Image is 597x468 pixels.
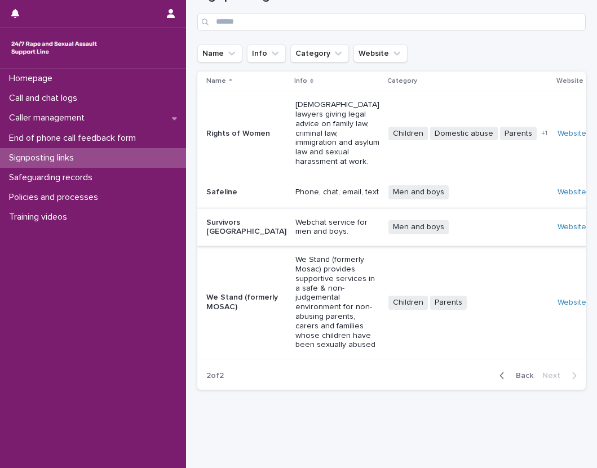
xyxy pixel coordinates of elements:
[206,293,286,312] p: We Stand (formerly MOSAC)
[5,192,107,203] p: Policies and processes
[558,223,586,231] a: Website
[294,75,307,87] p: Info
[5,113,94,123] p: Caller management
[290,44,349,63] button: Category
[5,133,145,144] p: End of phone call feedback form
[388,220,449,234] span: Men and boys
[509,372,533,380] span: Back
[5,172,101,183] p: Safeguarding records
[5,212,76,222] p: Training videos
[5,153,83,163] p: Signposting links
[542,372,567,380] span: Next
[247,44,286,63] button: Info
[206,75,226,87] p: Name
[388,185,449,199] span: Men and boys
[558,298,586,306] a: Website
[490,371,538,381] button: Back
[538,371,586,381] button: Next
[295,100,379,167] p: [DEMOGRAPHIC_DATA] lawyers giving legal advice on family law, criminal law, immigration and asylu...
[206,188,286,197] p: Safeline
[388,127,428,141] span: Children
[353,44,408,63] button: Website
[295,218,379,237] p: Webchat service for men and boys.
[558,188,586,196] a: Website
[388,296,428,310] span: Children
[430,296,467,310] span: Parents
[9,37,99,59] img: rhQMoQhaT3yELyF149Cw
[197,13,586,31] input: Search
[541,130,547,137] span: + 1
[500,127,537,141] span: Parents
[5,93,86,104] p: Call and chat logs
[197,44,242,63] button: Name
[430,127,498,141] span: Domestic abuse
[295,255,379,350] p: We Stand (formerly Mosac) provides supportive services in a safe & non-judgemental environment fo...
[558,130,586,137] a: Website
[387,75,417,87] p: Category
[206,129,286,139] p: Rights of Women
[206,218,286,237] p: Survivors [GEOGRAPHIC_DATA]
[295,188,379,197] p: Phone, chat, email, text
[197,362,233,390] p: 2 of 2
[556,75,583,87] p: Website
[5,73,61,84] p: Homepage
